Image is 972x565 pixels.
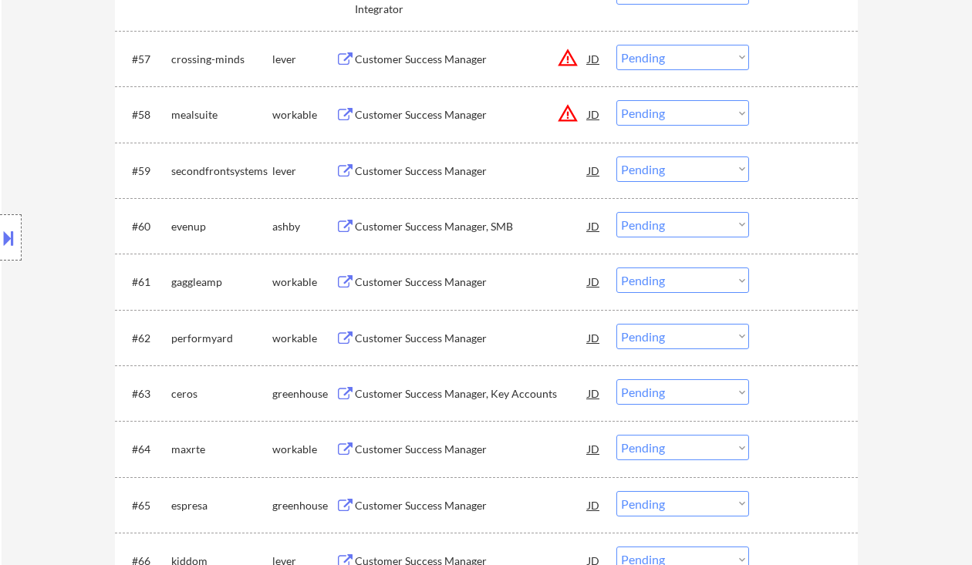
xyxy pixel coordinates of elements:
div: maxrte [171,442,272,457]
div: espresa [171,498,272,513]
div: #65 [132,498,159,513]
div: workable [272,331,336,346]
div: crossing-minds [171,52,272,67]
div: #63 [132,386,159,402]
div: JD [586,491,602,519]
div: JD [586,100,602,128]
div: Customer Success Manager [355,107,588,123]
div: workable [272,274,336,290]
div: ceros [171,386,272,402]
div: Customer Success Manager [355,498,588,513]
div: JD [586,212,602,240]
div: #57 [132,52,159,67]
div: JD [586,435,602,462]
div: Customer Success Manager [355,442,588,457]
div: Customer Success Manager [355,331,588,346]
div: Customer Success Manager [355,163,588,179]
div: JD [586,45,602,72]
div: greenhouse [272,498,336,513]
div: lever [272,52,336,67]
div: JD [586,324,602,351]
button: warning_amber [557,103,579,124]
div: #64 [132,442,159,457]
div: Customer Success Manager [355,274,588,290]
div: ashby [272,219,336,234]
div: workable [272,107,336,123]
div: JD [586,267,602,295]
div: JD [586,156,602,184]
div: JD [586,379,602,407]
div: Customer Success Manager, SMB [355,219,588,234]
button: warning_amber [557,47,579,69]
div: greenhouse [272,386,336,402]
div: lever [272,163,336,179]
div: Customer Success Manager [355,52,588,67]
div: Customer Success Manager, Key Accounts [355,386,588,402]
div: workable [272,442,336,457]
